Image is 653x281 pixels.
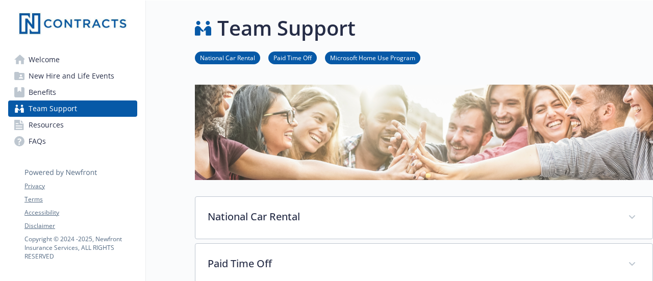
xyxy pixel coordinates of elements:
span: Team Support [29,100,77,117]
a: Terms [24,195,137,204]
a: Team Support [8,100,137,117]
a: Privacy [24,182,137,191]
div: National Car Rental [195,197,652,239]
a: Benefits [8,84,137,100]
a: Resources [8,117,137,133]
h1: Team Support [217,13,356,43]
a: Welcome [8,52,137,68]
p: Copyright © 2024 - 2025 , Newfront Insurance Services, ALL RIGHTS RESERVED [24,235,137,261]
a: New Hire and Life Events [8,68,137,84]
span: Welcome [29,52,60,68]
a: National Car Rental [195,53,260,62]
a: FAQs [8,133,137,149]
a: Accessibility [24,208,137,217]
span: Benefits [29,84,56,100]
p: Paid Time Off [208,256,616,271]
a: Disclaimer [24,221,137,231]
p: National Car Rental [208,209,616,224]
img: team support page banner [195,85,653,180]
span: Resources [29,117,64,133]
a: Microsoft Home Use Program [325,53,420,62]
span: New Hire and Life Events [29,68,114,84]
a: Paid Time Off [268,53,317,62]
span: FAQs [29,133,46,149]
